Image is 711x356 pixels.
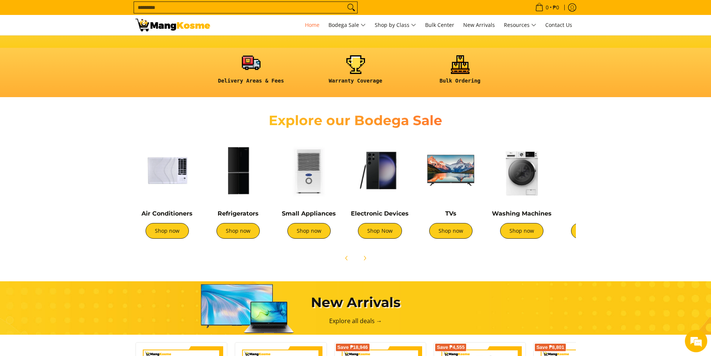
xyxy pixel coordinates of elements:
button: Next [356,250,373,266]
img: Electronic Devices [348,139,412,202]
span: ₱0 [552,5,560,10]
a: Shop now [216,223,260,239]
a: Shop now [571,223,614,239]
a: <h6><strong>Delivery Areas & Fees</strong></h6> [203,55,300,90]
a: <h6><strong>Warranty Coverage</strong></h6> [307,55,404,90]
span: • [533,3,561,12]
span: 0 [545,5,550,10]
a: Shop by Class [371,15,420,35]
button: Search [345,2,357,13]
a: New Arrivals [459,15,499,35]
a: Resources [500,15,540,35]
a: Shop now [500,223,543,239]
span: Save ₱18,946 [337,345,368,350]
span: Contact Us [545,21,572,28]
a: Electronic Devices [351,210,409,217]
h2: Explore our Bodega Sale [247,112,464,129]
img: <h6><strong>Delivery Areas & Fees</strong></h6> [242,53,261,72]
img: Refrigerators [206,139,270,202]
a: Bodega Sale [325,15,369,35]
a: Shop now [146,223,189,239]
span: Shop by Class [375,21,416,30]
button: Previous [339,250,355,266]
img: Cookers [561,139,624,202]
img: TVs [419,139,483,202]
a: <h6><strong>Bulk Ordering</strong></h6> [412,55,509,90]
img: Air Conditioners [135,139,199,202]
a: Air Conditioners [141,210,193,217]
img: Washing Machines [490,139,553,202]
span: Bulk Center [425,21,454,28]
img: Small Appliances [277,139,341,202]
img: Mang Kosme: Your Home Appliances Warehouse Sale Partner! [135,19,210,31]
span: Bodega Sale [328,21,366,30]
nav: Main Menu [218,15,576,35]
a: Small Appliances [282,210,336,217]
a: Refrigerators [218,210,259,217]
a: Shop now [429,223,473,239]
a: Bulk Center [421,15,458,35]
span: Resources [504,21,536,30]
a: TVs [445,210,456,217]
a: Washing Machines [492,210,552,217]
a: Explore all deals → [329,317,382,325]
a: Shop Now [358,223,402,239]
span: Save ₱4,555 [437,345,465,350]
a: Shop now [287,223,331,239]
span: Home [305,21,319,28]
a: Contact Us [542,15,576,35]
span: New Arrivals [463,21,495,28]
span: Save ₱8,801 [536,345,564,350]
a: Home [301,15,323,35]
